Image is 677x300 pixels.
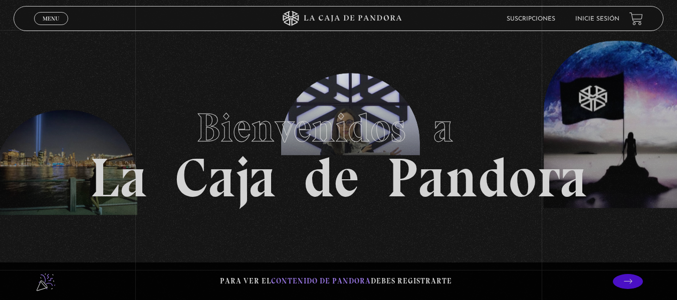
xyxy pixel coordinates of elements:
h1: La Caja de Pandora [90,95,587,205]
span: contenido de Pandora [271,276,371,285]
a: Suscripciones [507,16,555,22]
a: Inicie sesión [575,16,619,22]
p: Para ver el debes registrarte [220,274,452,288]
span: Menu [43,16,59,22]
a: View your shopping cart [629,12,643,25]
span: Cerrar [39,24,63,31]
span: Bienvenidos a [196,104,481,152]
